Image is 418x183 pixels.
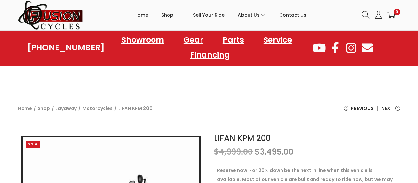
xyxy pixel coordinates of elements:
[104,33,312,63] nav: Menu
[52,104,54,113] span: /
[351,104,374,113] span: Previous
[381,104,400,118] a: Next
[193,0,225,30] a: Sell Your Ride
[161,0,180,30] a: Shop
[27,43,104,52] a: [PHONE_NUMBER]
[134,7,148,23] span: Home
[238,0,266,30] a: About Us
[255,146,260,157] span: $
[238,7,260,23] span: About Us
[381,104,393,113] span: Next
[344,104,374,118] a: Previous
[82,105,113,112] a: Motorcycles
[114,104,117,113] span: /
[214,146,219,157] span: $
[78,104,81,113] span: /
[279,0,306,30] a: Contact Us
[115,33,170,48] a: Showroom
[34,104,36,113] span: /
[18,105,32,112] a: Home
[193,7,225,23] span: Sell Your Ride
[279,7,306,23] span: Contact Us
[118,104,153,113] span: LIFAN KPM 200
[255,146,293,157] bdi: 3,495.00
[216,33,250,48] a: Parts
[83,0,357,30] nav: Primary navigation
[56,105,77,112] a: Layaway
[184,48,236,63] a: Financing
[38,105,50,112] a: Shop
[257,33,298,48] a: Service
[161,7,173,23] span: Shop
[387,11,395,19] a: 0
[214,146,253,157] bdi: 4,999.00
[134,0,148,30] a: Home
[177,33,210,48] a: Gear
